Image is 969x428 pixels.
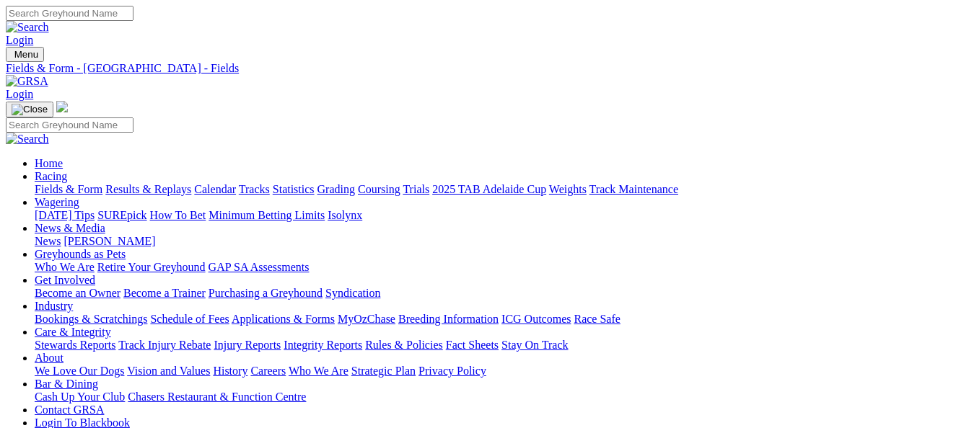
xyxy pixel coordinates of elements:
[209,261,310,273] a: GAP SA Assessments
[209,209,325,221] a: Minimum Betting Limits
[6,102,53,117] button: Toggle navigation
[123,287,206,299] a: Become a Trainer
[403,183,429,195] a: Trials
[35,352,63,364] a: About
[35,313,963,326] div: Industry
[35,326,111,338] a: Care & Integrity
[35,248,126,260] a: Greyhounds as Pets
[239,183,270,195] a: Tracks
[398,313,499,325] a: Breeding Information
[35,170,67,182] a: Racing
[589,183,678,195] a: Track Maintenance
[418,365,486,377] a: Privacy Policy
[128,391,306,403] a: Chasers Restaurant & Function Centre
[35,261,95,273] a: Who We Are
[273,183,315,195] a: Statistics
[127,365,210,377] a: Vision and Values
[35,157,63,169] a: Home
[118,339,211,351] a: Track Injury Rebate
[35,235,61,247] a: News
[35,287,120,299] a: Become an Owner
[35,287,963,300] div: Get Involved
[35,391,963,404] div: Bar & Dining
[97,261,206,273] a: Retire Your Greyhound
[6,34,33,46] a: Login
[35,261,963,274] div: Greyhounds as Pets
[35,365,124,377] a: We Love Our Dogs
[284,339,362,351] a: Integrity Reports
[250,365,286,377] a: Careers
[35,235,963,248] div: News & Media
[574,313,620,325] a: Race Safe
[338,313,395,325] a: MyOzChase
[365,339,443,351] a: Rules & Policies
[35,404,104,416] a: Contact GRSA
[35,313,147,325] a: Bookings & Scratchings
[12,104,48,115] img: Close
[35,300,73,312] a: Industry
[6,133,49,146] img: Search
[209,287,323,299] a: Purchasing a Greyhound
[35,183,102,195] a: Fields & Form
[432,183,546,195] a: 2025 TAB Adelaide Cup
[446,339,499,351] a: Fact Sheets
[35,222,105,234] a: News & Media
[317,183,355,195] a: Grading
[150,209,206,221] a: How To Bet
[56,101,68,112] img: logo-grsa-white.png
[105,183,191,195] a: Results & Replays
[549,183,587,195] a: Weights
[214,339,281,351] a: Injury Reports
[35,274,95,286] a: Get Involved
[328,209,362,221] a: Isolynx
[35,339,963,352] div: Care & Integrity
[6,62,963,75] a: Fields & Form - [GEOGRAPHIC_DATA] - Fields
[351,365,416,377] a: Strategic Plan
[35,391,125,403] a: Cash Up Your Club
[150,313,229,325] a: Schedule of Fees
[35,209,963,222] div: Wagering
[6,21,49,34] img: Search
[6,75,48,88] img: GRSA
[35,183,963,196] div: Racing
[14,49,38,60] span: Menu
[35,209,95,221] a: [DATE] Tips
[501,339,568,351] a: Stay On Track
[325,287,380,299] a: Syndication
[194,183,236,195] a: Calendar
[232,313,335,325] a: Applications & Forms
[35,365,963,378] div: About
[6,117,133,133] input: Search
[97,209,146,221] a: SUREpick
[358,183,400,195] a: Coursing
[35,196,79,208] a: Wagering
[6,47,44,62] button: Toggle navigation
[35,339,115,351] a: Stewards Reports
[501,313,571,325] a: ICG Outcomes
[6,6,133,21] input: Search
[289,365,348,377] a: Who We Are
[63,235,155,247] a: [PERSON_NAME]
[213,365,247,377] a: History
[35,378,98,390] a: Bar & Dining
[6,88,33,100] a: Login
